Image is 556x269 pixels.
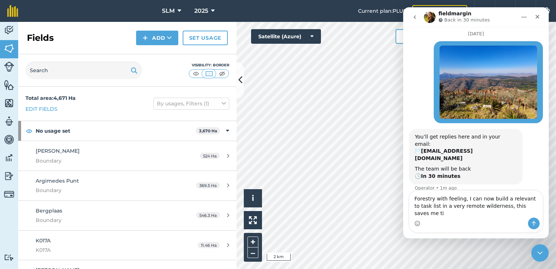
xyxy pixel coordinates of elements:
img: svg+xml;base64,PD94bWwgdmVyc2lvbj0iMS4wIiBlbmNvZGluZz0idXRmLTgiPz4KPCEtLSBHZW5lcmF0b3I6IEFkb2JlIE... [4,254,14,261]
iframe: Intercom live chat [403,7,549,238]
img: fieldmargin Logo [7,5,18,17]
img: svg+xml;base64,PHN2ZyB4bWxucz0iaHR0cDovL3d3dy53My5vcmcvMjAwMC9zdmciIHdpZHRoPSIxNyIgaGVpZ2h0PSIxNy... [522,7,529,15]
input: Search [25,62,142,79]
img: svg+xml;base64,PHN2ZyB4bWxucz0iaHR0cDovL3d3dy53My5vcmcvMjAwMC9zdmciIHdpZHRoPSI1NiIgaGVpZ2h0PSI2MC... [4,43,14,54]
span: Current plan : PLUS [358,7,406,15]
img: svg+xml;base64,PHN2ZyB4bWxucz0iaHR0cDovL3d3dy53My5vcmcvMjAwMC9zdmciIHdpZHRoPSIxNCIgaGVpZ2h0PSIyNC... [143,34,148,42]
span: [PERSON_NAME] [36,148,80,154]
img: svg+xml;base64,PHN2ZyB4bWxucz0iaHR0cDovL3d3dy53My5vcmcvMjAwMC9zdmciIHdpZHRoPSIxOSIgaGVpZ2h0PSIyNC... [131,66,138,75]
img: svg+xml;base64,PD94bWwgdmVyc2lvbj0iMS4wIiBlbmNvZGluZz0idXRmLTgiPz4KPCEtLSBHZW5lcmF0b3I6IEFkb2JlIE... [4,25,14,36]
span: K017A [36,237,51,244]
a: BergplaasBoundary546.3 Ha [18,201,237,230]
span: 369.5 Ha [196,182,220,188]
span: Boundary [36,157,172,165]
div: Visibility: Border [188,62,229,68]
a: Change plan [412,5,467,17]
span: Argimedes Punt [36,178,79,184]
span: 2025 [194,7,208,15]
a: Set usage [183,31,228,45]
span: SLM [162,7,175,15]
span: Boundary [36,186,172,194]
img: svg+xml;base64,PD94bWwgdmVyc2lvbj0iMS4wIiBlbmNvZGluZz0idXRmLTgiPz4KPCEtLSBHZW5lcmF0b3I6IEFkb2JlIE... [4,62,14,72]
button: Satellite (Azure) [251,29,321,44]
span: Bergplaas [36,207,62,214]
img: svg+xml;base64,PD94bWwgdmVyc2lvbj0iMS4wIiBlbmNvZGluZz0idXRmLTgiPz4KPCEtLSBHZW5lcmF0b3I6IEFkb2JlIE... [4,116,14,127]
span: 546.3 Ha [196,212,220,218]
img: svg+xml;base64,PHN2ZyB4bWxucz0iaHR0cDovL3d3dy53My5vcmcvMjAwMC9zdmciIHdpZHRoPSI1NiIgaGVpZ2h0PSI2MC... [4,98,14,109]
a: K017AK017A11.46 Ha [18,231,237,260]
img: svg+xml;base64,PHN2ZyB4bWxucz0iaHR0cDovL3d3dy53My5vcmcvMjAwMC9zdmciIHdpZHRoPSI1MCIgaGVpZ2h0PSI0MC... [204,70,214,77]
span: K017A [36,246,172,254]
button: Add [136,31,178,45]
button: Measure [396,29,449,44]
img: svg+xml;base64,PHN2ZyB4bWxucz0iaHR0cDovL3d3dy53My5vcmcvMjAwMC9zdmciIHdpZHRoPSI1NiIgaGVpZ2h0PSI2MC... [4,79,14,90]
strong: 3,670 Ha [199,128,217,133]
h2: Fields [27,32,54,44]
img: svg+xml;base64,PHN2ZyB4bWxucz0iaHR0cDovL3d3dy53My5vcmcvMjAwMC9zdmciIHdpZHRoPSI1MCIgaGVpZ2h0PSI0MC... [191,70,200,77]
img: svg+xml;base64,PD94bWwgdmVyc2lvbj0iMS4wIiBlbmNvZGluZz0idXRmLTgiPz4KPCEtLSBHZW5lcmF0b3I6IEFkb2JlIE... [4,189,14,199]
a: Edit fields [25,105,57,113]
div: No usage set3,670 Ha [18,121,237,141]
span: 11.46 Ha [198,242,220,248]
span: 524 Ha [200,153,220,159]
button: – [247,247,258,258]
img: svg+xml;base64,PD94bWwgdmVyc2lvbj0iMS4wIiBlbmNvZGluZz0idXRmLTgiPz4KPCEtLSBHZW5lcmF0b3I6IEFkb2JlIE... [4,134,14,145]
strong: No usage set [36,121,196,141]
img: svg+xml;base64,PHN2ZyB4bWxucz0iaHR0cDovL3d3dy53My5vcmcvMjAwMC9zdmciIHdpZHRoPSIxOCIgaGVpZ2h0PSIyNC... [26,126,32,135]
span: Boundary [36,216,172,224]
a: [PERSON_NAME]Boundary524 Ha [18,141,237,171]
button: + [247,237,258,247]
strong: Total area : 4,671 Ha [25,95,76,101]
span: i [252,194,254,203]
iframe: Intercom live chat [531,244,549,262]
img: svg+xml;base64,PHN2ZyB4bWxucz0iaHR0cDovL3d3dy53My5vcmcvMjAwMC9zdmciIHdpZHRoPSI1MCIgaGVpZ2h0PSI0MC... [218,70,227,77]
img: svg+xml;base64,PD94bWwgdmVyc2lvbj0iMS4wIiBlbmNvZGluZz0idXRmLTgiPz4KPCEtLSBHZW5lcmF0b3I6IEFkb2JlIE... [4,171,14,182]
button: i [244,189,262,207]
button: By usages, Filters (1) [154,98,229,109]
img: svg+xml;base64,PD94bWwgdmVyc2lvbj0iMS4wIiBlbmNvZGluZz0idXRmLTgiPz4KPCEtLSBHZW5lcmF0b3I6IEFkb2JlIE... [4,152,14,163]
a: Argimedes PuntBoundary369.5 Ha [18,171,237,200]
img: Four arrows, one pointing top left, one top right, one bottom right and the last bottom left [249,216,257,224]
